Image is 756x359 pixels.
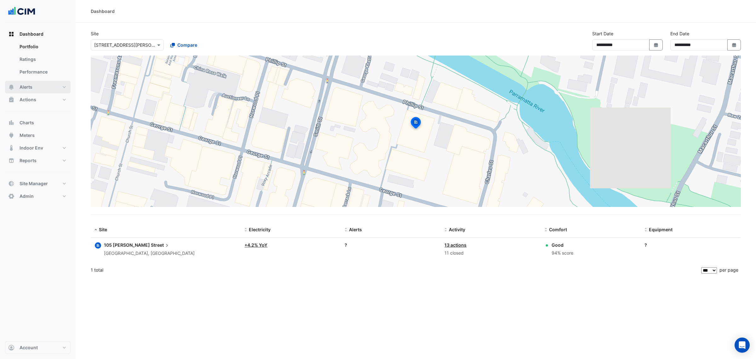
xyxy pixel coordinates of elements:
[549,227,567,232] span: Comfort
[552,242,573,248] div: Good
[8,120,14,126] app-icon: Charts
[20,132,35,138] span: Meters
[91,30,99,37] label: Site
[649,227,673,232] span: Equipment
[644,242,737,248] div: ?
[653,42,659,48] fa-icon: Select Date
[5,142,71,154] button: Indoor Env
[14,66,71,78] a: Performance
[166,39,201,50] button: Compare
[14,40,71,53] a: Portfolio
[731,42,737,48] fa-icon: Select Date
[20,97,36,103] span: Actions
[5,81,71,93] button: Alerts
[20,344,38,351] span: Account
[8,97,14,103] app-icon: Actions
[8,31,14,37] app-icon: Dashboard
[20,180,48,187] span: Site Manager
[349,227,362,232] span: Alerts
[249,227,271,232] span: Electricity
[99,227,107,232] span: Site
[552,250,573,257] div: 94% score
[735,338,750,353] div: Open Intercom Messenger
[5,129,71,142] button: Meters
[177,42,197,48] span: Compare
[409,116,423,131] img: site-pin-selected.svg
[5,93,71,106] button: Actions
[5,177,71,190] button: Site Manager
[444,242,467,248] a: 13 actions
[444,250,537,257] div: 11 closed
[14,53,71,66] a: Ratings
[20,84,32,90] span: Alerts
[244,242,267,248] a: +4.2% YoY
[104,250,195,257] div: [GEOGRAPHIC_DATA], [GEOGRAPHIC_DATA]
[8,132,14,138] app-icon: Meters
[5,40,71,81] div: Dashboard
[8,5,36,18] img: Company Logo
[592,30,613,37] label: Start Date
[20,145,43,151] span: Indoor Env
[20,120,34,126] span: Charts
[8,157,14,164] app-icon: Reports
[20,157,37,164] span: Reports
[5,341,71,354] button: Account
[5,154,71,167] button: Reports
[5,28,71,40] button: Dashboard
[151,242,170,249] span: Street
[5,116,71,129] button: Charts
[91,262,700,278] div: 1 total
[8,193,14,199] app-icon: Admin
[20,31,43,37] span: Dashboard
[104,242,150,248] span: 105 [PERSON_NAME]
[345,242,437,248] div: ?
[20,193,34,199] span: Admin
[449,227,465,232] span: Activity
[719,267,738,273] span: per page
[5,190,71,203] button: Admin
[8,180,14,187] app-icon: Site Manager
[670,30,689,37] label: End Date
[8,84,14,90] app-icon: Alerts
[8,145,14,151] app-icon: Indoor Env
[91,8,115,15] div: Dashboard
